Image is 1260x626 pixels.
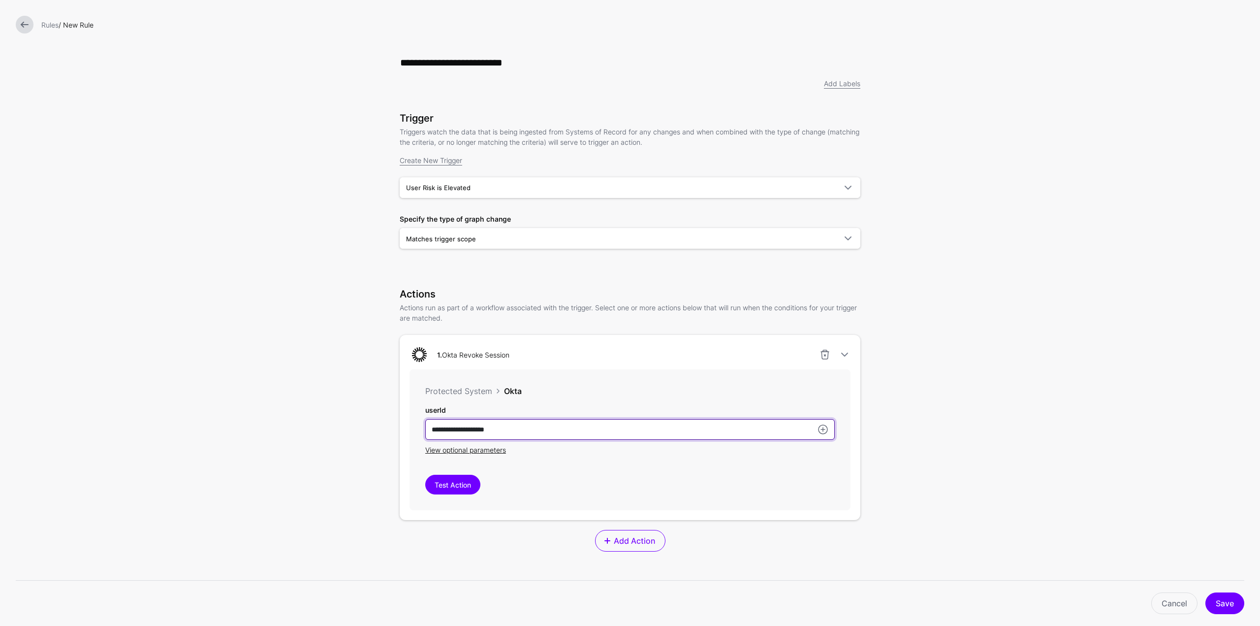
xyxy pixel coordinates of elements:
a: Create New Trigger [400,156,462,165]
a: Rules [41,21,59,29]
p: Actions run as part of a workflow associated with the trigger. Select one or more actions below t... [400,302,860,323]
a: Add Labels [824,79,860,88]
button: Save [1205,593,1244,614]
h3: Trigger [400,112,860,124]
button: Test Action [425,475,480,494]
span: Add Action [612,535,656,547]
span: View optional parameters [425,446,506,454]
div: Okta Revoke Session [433,350,513,360]
div: / New Rule [37,20,1248,30]
p: Triggers watch the data that is being ingested from Systems of Record for any changes and when co... [400,127,860,147]
img: svg+xml;base64,PHN2ZyB3aWR0aD0iNjQiIGhlaWdodD0iNjQiIHZpZXdCb3g9IjAgMCA2NCA2NCIgZmlsbD0ibm9uZSIgeG... [409,345,429,364]
label: Specify the type of graph change [400,214,511,224]
span: Matches trigger scope [406,235,476,243]
span: User Risk is Elevated [406,184,471,192]
span: Okta [504,386,522,396]
span: Protected System [425,386,492,396]
h3: Actions [400,288,860,300]
label: userId [425,405,446,415]
strong: 1. [437,351,442,359]
a: Cancel [1151,593,1197,614]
